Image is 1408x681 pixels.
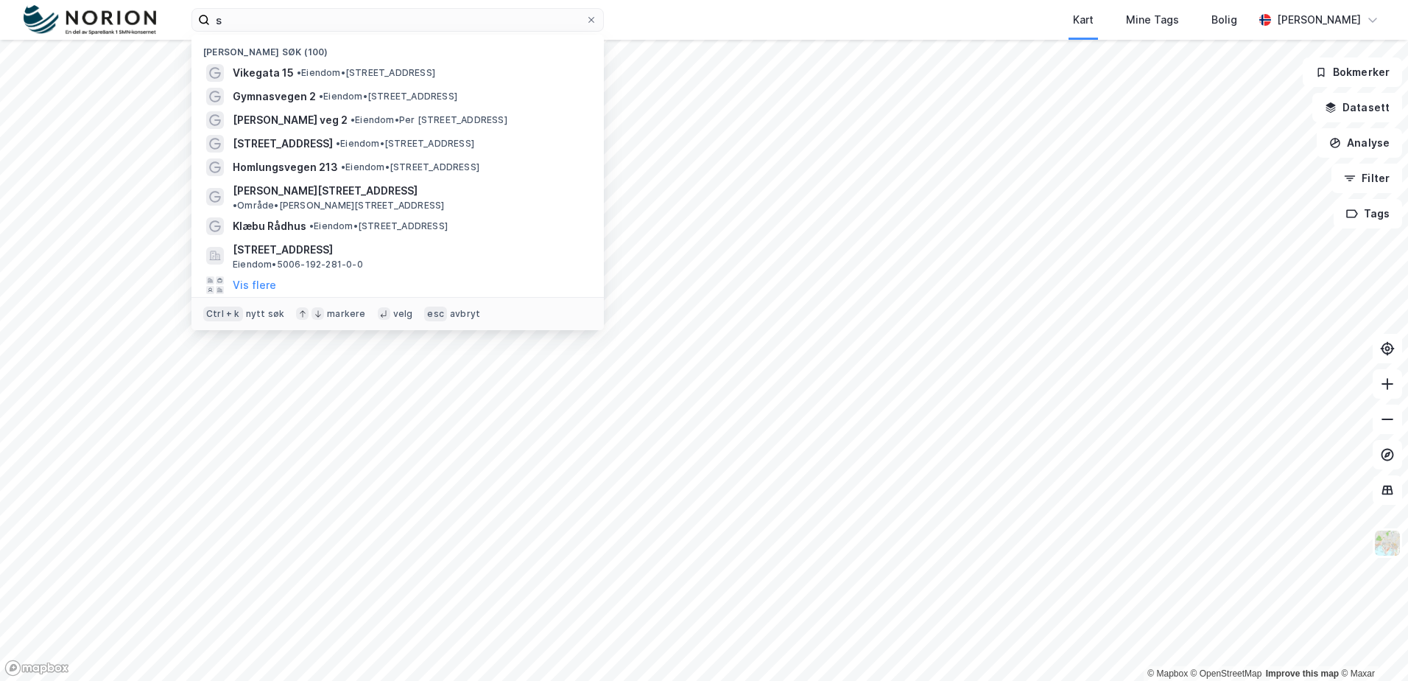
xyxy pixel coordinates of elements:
[1266,668,1339,679] a: Improve this map
[319,91,457,102] span: Eiendom • [STREET_ADDRESS]
[233,200,444,212] span: Område • [PERSON_NAME][STREET_ADDRESS]
[203,307,243,321] div: Ctrl + k
[393,308,413,320] div: velg
[1312,93,1402,122] button: Datasett
[233,182,418,200] span: [PERSON_NAME][STREET_ADDRESS]
[233,259,363,270] span: Eiendom • 5006-192-281-0-0
[246,308,285,320] div: nytt søk
[233,88,316,105] span: Gymnasvegen 2
[233,158,338,176] span: Homlungsvegen 213
[233,241,586,259] span: [STREET_ADDRESS]
[351,114,507,126] span: Eiendom • Per [STREET_ADDRESS]
[1334,199,1402,228] button: Tags
[233,135,333,153] span: [STREET_ADDRESS]
[297,67,301,78] span: •
[24,5,156,35] img: norion-logo.80e7a08dc31c2e691866.png
[309,220,448,232] span: Eiendom • [STREET_ADDRESS]
[191,35,604,61] div: [PERSON_NAME] søk (100)
[341,161,479,173] span: Eiendom • [STREET_ADDRESS]
[297,67,435,79] span: Eiendom • [STREET_ADDRESS]
[1334,610,1408,681] div: Kontrollprogram for chat
[309,220,314,231] span: •
[233,200,237,211] span: •
[327,308,365,320] div: markere
[1334,610,1408,681] iframe: Chat Widget
[424,307,447,321] div: esc
[336,138,340,149] span: •
[1331,164,1402,193] button: Filter
[233,217,306,235] span: Klæbu Rådhus
[1147,668,1188,679] a: Mapbox
[1277,11,1361,29] div: [PERSON_NAME]
[1317,128,1402,158] button: Analyse
[4,660,69,677] a: Mapbox homepage
[233,276,276,294] button: Vis flere
[319,91,323,102] span: •
[1073,11,1094,29] div: Kart
[233,111,348,129] span: [PERSON_NAME] veg 2
[1126,11,1179,29] div: Mine Tags
[210,9,585,31] input: Søk på adresse, matrikkel, gårdeiere, leietakere eller personer
[233,64,294,82] span: Vikegata 15
[1191,668,1262,679] a: OpenStreetMap
[1211,11,1237,29] div: Bolig
[1303,57,1402,87] button: Bokmerker
[1373,529,1401,557] img: Z
[450,308,480,320] div: avbryt
[341,161,345,172] span: •
[336,138,474,150] span: Eiendom • [STREET_ADDRESS]
[351,114,355,125] span: •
